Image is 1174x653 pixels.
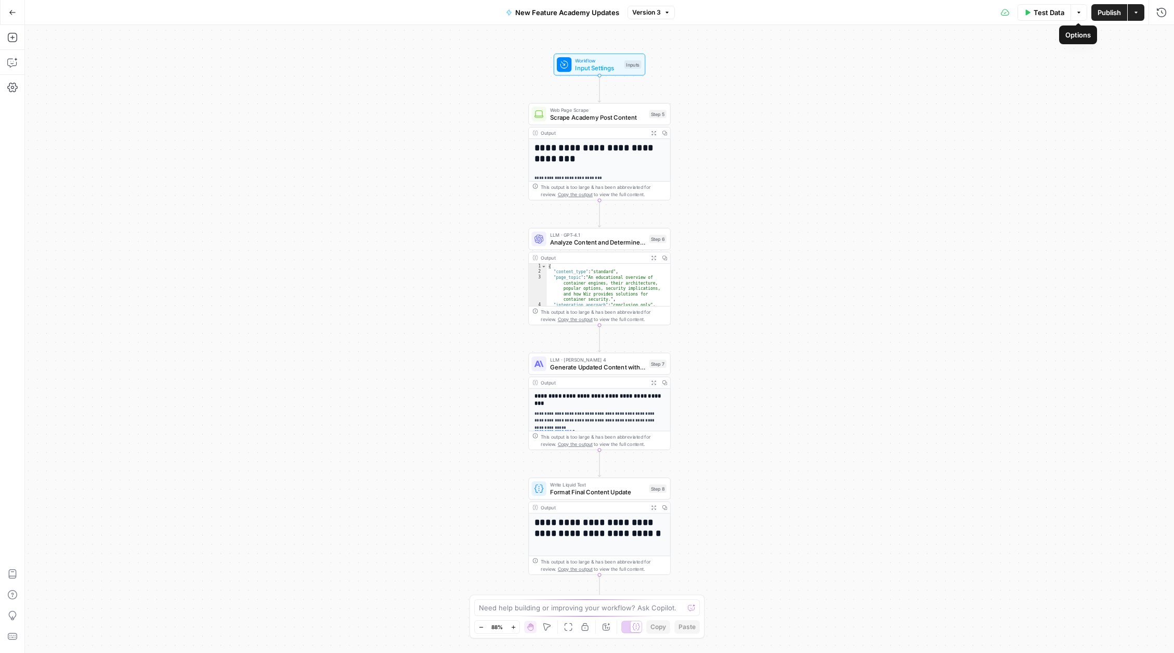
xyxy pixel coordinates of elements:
[541,433,667,447] div: This output is too large & has been abbreviated for review. to view the full content.
[541,129,645,136] div: Output
[558,316,593,322] span: Copy the output
[529,275,546,302] div: 3
[550,481,645,488] span: Write Liquid Text
[598,450,601,477] g: Edge from step_7 to step_8
[550,362,645,372] span: Generate Updated Content with New Feature
[528,228,670,325] div: LLM · GPT-4.1Analyze Content and Determine Integration StrategyStep 6Output{ "content_type":"stan...
[550,356,645,363] span: LLM · [PERSON_NAME] 4
[529,302,546,308] div: 4
[598,200,601,227] g: Edge from step_5 to step_6
[541,183,667,198] div: This output is too large & has been abbreviated for review. to view the full content.
[528,353,670,450] div: LLM · [PERSON_NAME] 4Generate Updated Content with New FeatureStep 7Output**** **** **** **** ***...
[550,231,645,238] span: LLM · GPT-4.1
[550,106,645,113] span: Web Page Scrape
[550,113,645,122] span: Scrape Academy Post Content
[650,622,666,632] span: Copy
[646,620,670,634] button: Copy
[1091,4,1127,21] button: Publish
[541,264,546,270] span: Toggle code folding, rows 1 through 6
[679,622,696,632] span: Paste
[1034,7,1064,18] span: Test Data
[624,60,642,69] div: Inputs
[541,558,667,572] div: This output is too large & has been abbreviated for review. to view the full content.
[500,4,625,21] button: New Feature Academy Updates
[515,7,619,18] span: New Feature Academy Updates
[541,504,645,511] div: Output
[550,487,645,496] span: Format Final Content Update
[558,566,593,572] span: Copy the output
[1098,7,1121,18] span: Publish
[550,238,645,247] span: Analyze Content and Determine Integration Strategy
[649,110,667,118] div: Step 5
[575,63,620,72] span: Input Settings
[529,269,546,275] div: 2
[491,623,503,631] span: 88%
[674,620,700,634] button: Paste
[632,8,661,17] span: Version 3
[541,379,645,386] div: Output
[649,235,667,243] div: Step 6
[649,484,667,493] div: Step 8
[541,308,667,323] div: This output is too large & has been abbreviated for review. to view the full content.
[598,575,601,601] g: Edge from step_8 to end
[598,325,601,352] g: Edge from step_6 to step_7
[529,264,546,270] div: 1
[628,6,675,19] button: Version 3
[558,191,593,197] span: Copy the output
[575,57,620,64] span: Workflow
[649,360,667,368] div: Step 7
[541,254,645,261] div: Output
[598,75,601,102] g: Edge from start to step_5
[528,54,670,75] div: WorkflowInput SettingsInputs
[558,441,593,447] span: Copy the output
[1018,4,1071,21] button: Test Data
